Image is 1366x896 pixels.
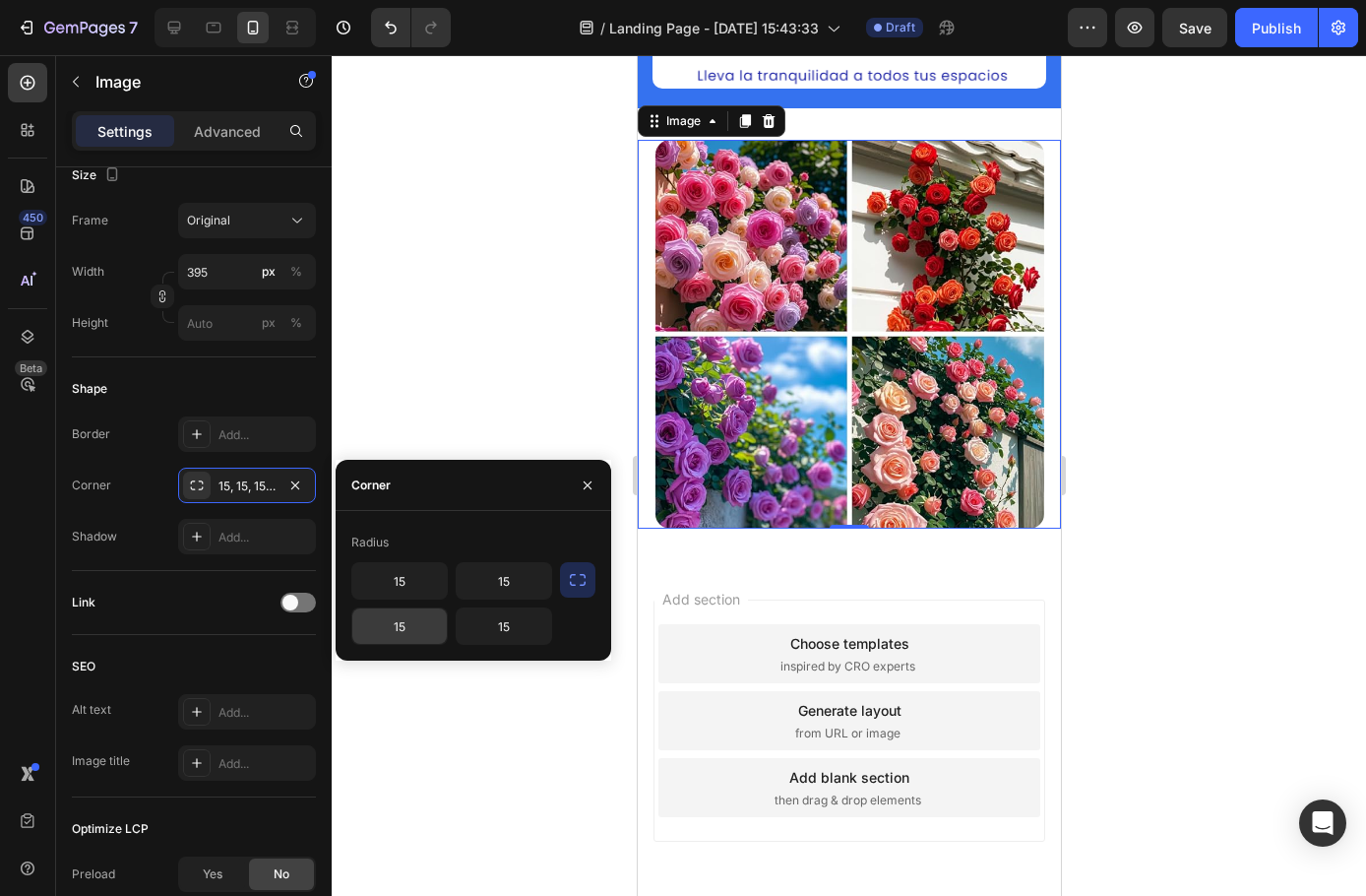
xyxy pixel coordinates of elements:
[178,305,316,341] input: px%
[351,534,389,551] div: Radius
[72,212,108,229] label: Frame
[1252,18,1301,38] div: Publish
[203,865,222,883] span: Yes
[290,263,302,281] div: %
[19,210,47,225] div: 450
[290,314,302,332] div: %
[72,162,124,189] div: Size
[218,755,311,773] div: Add...
[1235,8,1318,47] button: Publish
[257,311,280,335] button: %
[8,8,147,47] button: 7
[72,752,130,770] div: Image title
[72,865,115,883] div: Preload
[218,704,311,722] div: Add...
[72,820,149,838] div: Optimize LCP
[218,426,311,444] div: Add...
[638,55,1061,896] iframe: Design area
[187,212,230,229] span: Original
[72,701,111,719] div: Alt text
[194,121,261,142] p: Advanced
[1179,20,1211,36] span: Save
[72,380,107,398] div: Shape
[72,477,111,494] div: Corner
[371,8,451,47] div: Undo/Redo
[352,608,447,644] input: Auto
[72,528,117,545] div: Shadow
[284,311,308,335] button: px
[1162,8,1227,47] button: Save
[72,658,95,675] div: SEO
[457,563,551,599] input: Auto
[178,203,316,238] button: Original
[1299,800,1346,847] div: Open Intercom Messenger
[284,260,308,284] button: px
[97,121,153,142] p: Settings
[274,865,289,883] span: No
[218,478,276,495] div: 15, 15, 15, 15
[886,19,915,36] span: Draft
[457,608,551,644] input: Auto
[178,254,316,289] input: px%
[609,18,819,38] span: Landing Page - [DATE] 15:43:33
[72,263,104,281] label: Width
[262,314,276,332] div: px
[257,260,280,284] button: %
[95,70,263,94] p: Image
[15,360,47,376] div: Beta
[72,314,108,332] label: Height
[351,477,391,494] div: Corner
[129,16,138,39] p: 7
[600,18,605,38] span: /
[218,529,311,546] div: Add...
[72,425,110,443] div: Border
[72,594,95,611] div: Link
[352,563,447,599] input: Auto
[262,263,276,281] div: px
